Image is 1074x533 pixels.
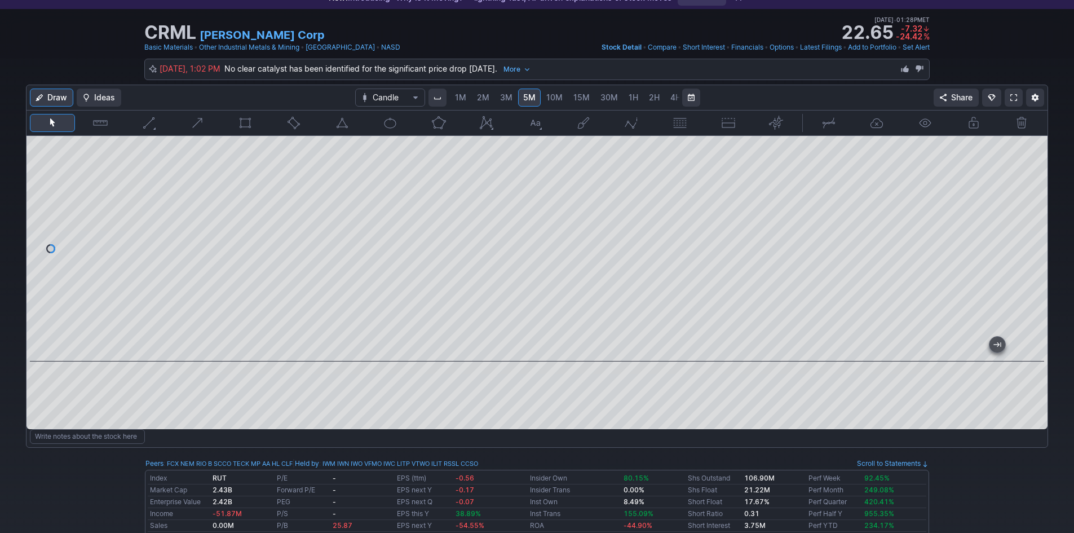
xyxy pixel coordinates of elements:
a: VFMO [364,458,382,469]
td: Market Cap [148,484,210,496]
span: Share [951,92,973,103]
td: P/B [275,520,331,532]
a: NASD [381,42,400,53]
span: • [643,42,647,53]
button: Arrow [175,114,220,132]
div: | : [293,458,478,469]
a: MP [251,458,260,469]
a: Options [770,42,794,53]
a: Compare [648,42,677,53]
a: 4H [665,89,686,107]
button: More [500,63,534,76]
a: Stock Detail [602,42,642,53]
button: Fibonacci retracements [657,114,702,132]
a: 30M [595,89,623,107]
span: -44.90% [624,521,652,530]
td: Perf Month [806,484,863,496]
b: - [333,474,336,482]
b: 21.22M [744,486,770,494]
button: Position [706,114,751,132]
td: EPS this Y [395,508,453,520]
button: Anchored VWAP [754,114,799,132]
b: 2.43B [213,486,232,494]
span: 92.45% [864,474,890,482]
td: Income [148,508,210,520]
span: 4H [670,92,681,102]
a: VTWO [412,458,430,469]
button: XABCD [465,114,510,132]
td: Perf Quarter [806,496,863,508]
div: : [145,458,293,469]
a: IWN [337,458,349,469]
span: Candle [373,92,408,103]
span: No clear catalyst has been identified for the significant price drop [DATE]. [224,64,534,73]
a: TECK [233,458,249,469]
td: Insider Trans [528,484,621,496]
a: Short Float [688,497,722,506]
td: P/S [275,508,331,520]
span: • [898,42,901,53]
td: EPS next Y [395,520,453,532]
span: 155.09% [624,509,653,518]
button: Brush [561,114,606,132]
span: 15M [573,92,590,102]
a: IWM [322,458,335,469]
button: Drawing mode: Single [806,114,851,132]
span: • [678,42,682,53]
span: 3M [500,92,512,102]
button: Ellipse [368,114,413,132]
td: ROA [528,520,621,532]
span: Latest Filings [800,43,842,51]
a: NEM [180,458,195,469]
a: [GEOGRAPHIC_DATA] [306,42,375,53]
b: 0.31 [744,509,759,518]
b: - [333,486,336,494]
span: 234.17% [864,521,894,530]
span: • [300,42,304,53]
span: 10M [546,92,563,102]
td: Insider Own [528,473,621,484]
b: 17.67% [744,497,770,506]
span: 955.35% [864,509,894,518]
a: 10M [541,89,568,107]
span: -0.17 [456,486,474,494]
a: CCSO [461,458,478,469]
a: LITP [397,458,410,469]
a: Short Interest [688,521,730,530]
button: Draw [30,89,73,107]
a: IWO [351,458,363,469]
button: Jump to the most recent bar [989,337,1005,353]
b: 0.00% [624,486,644,494]
button: Hide drawings [903,114,948,132]
a: 15M [568,89,595,107]
button: Interval [428,89,447,107]
span: -54.55% [456,521,484,530]
b: 2.42B [213,497,232,506]
span: -7.32 [901,24,922,33]
a: 2H [644,89,665,107]
b: 8.49% [624,497,644,506]
a: 1M [450,89,471,107]
td: Enterprise Value [148,496,210,508]
a: IWC [383,458,395,469]
td: Index [148,473,210,484]
a: Short Interest [683,42,725,53]
button: Drawings autosave: Off [855,114,900,132]
b: - [333,509,336,518]
span: • [376,42,380,53]
span: -0.07 [456,497,474,506]
span: % [923,32,930,41]
td: Inst Own [528,496,621,508]
span: • [843,42,847,53]
span: More [503,64,520,75]
a: Short Ratio [688,509,723,518]
a: Held by [295,459,319,468]
a: AA [262,458,270,469]
button: Chart Type [355,89,425,107]
span: -51.87M [213,509,242,518]
span: 420.41% [864,497,894,506]
button: Rectangle [223,114,268,132]
td: Perf YTD [806,520,863,532]
a: 2M [472,89,494,107]
h1: CRML [144,24,196,42]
